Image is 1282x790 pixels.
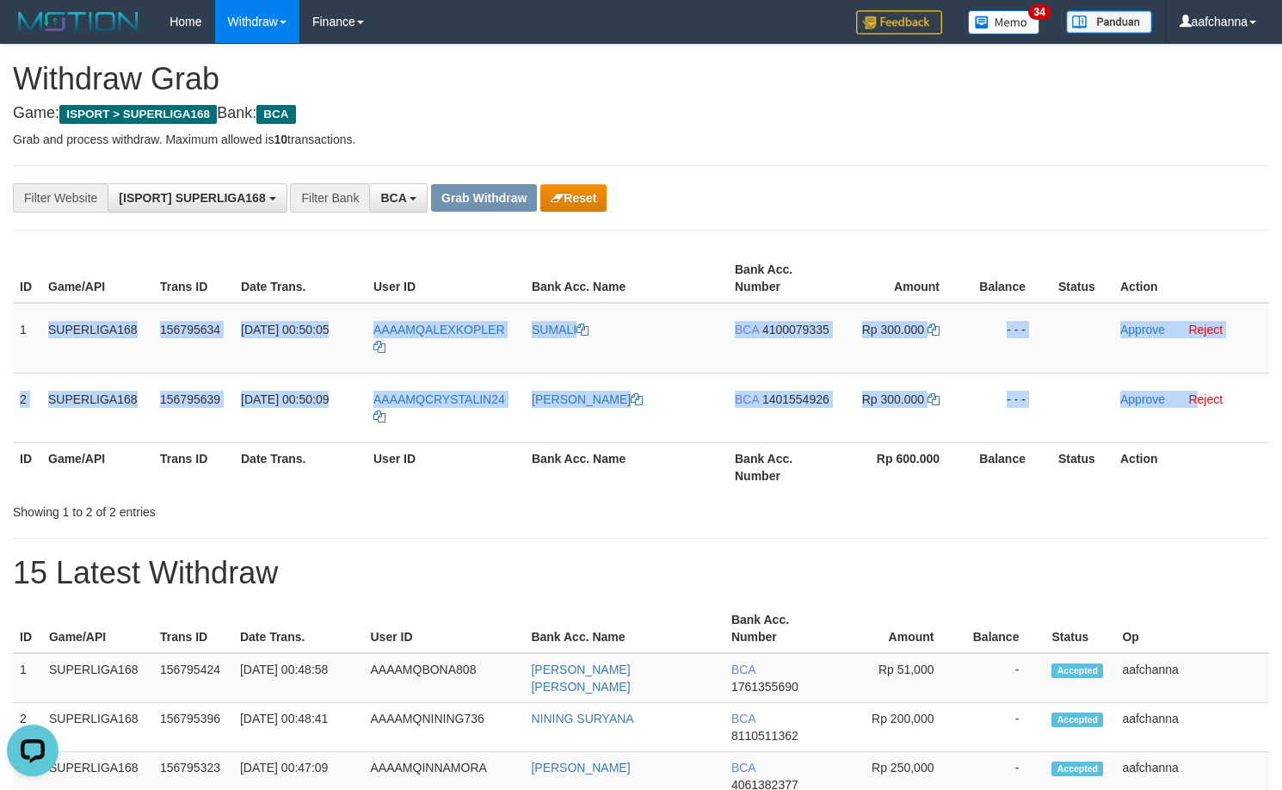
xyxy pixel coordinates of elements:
[367,442,525,491] th: User ID
[13,604,42,653] th: ID
[153,254,234,303] th: Trans ID
[731,680,798,694] span: Copy 1761355690 to clipboard
[731,663,755,676] span: BCA
[363,604,524,653] th: User ID
[41,303,153,373] td: SUPERLIGA168
[1115,604,1269,653] th: Op
[531,761,630,775] a: [PERSON_NAME]
[274,133,287,146] strong: 10
[13,556,1269,590] h1: 15 Latest Withdraw
[1120,323,1165,336] a: Approve
[1028,4,1051,20] span: 34
[373,392,505,423] a: AAAAMQCRYSTALIN24
[13,9,144,34] img: MOTION_logo.png
[1051,762,1103,776] span: Accepted
[42,653,153,703] td: SUPERLIGA168
[531,663,630,694] a: [PERSON_NAME] [PERSON_NAME]
[532,392,643,406] a: [PERSON_NAME]
[731,729,798,743] span: Copy 8110511362 to clipboard
[41,254,153,303] th: Game/API
[234,254,367,303] th: Date Trans.
[928,392,940,406] a: Copy 300000 to clipboard
[965,442,1051,491] th: Balance
[735,323,759,336] span: BCA
[1188,323,1223,336] a: Reject
[13,373,41,442] td: 2
[153,442,234,491] th: Trans ID
[373,323,505,336] span: AAAAMQALEXKOPLER
[233,653,364,703] td: [DATE] 00:48:58
[59,105,217,124] span: ISPORT > SUPERLIGA168
[369,183,428,213] button: BCA
[832,604,960,653] th: Amount
[731,761,755,775] span: BCA
[153,604,233,653] th: Trans ID
[836,254,965,303] th: Amount
[832,653,960,703] td: Rp 51,000
[153,703,233,752] td: 156795396
[13,497,521,521] div: Showing 1 to 2 of 2 entries
[959,703,1045,752] td: -
[13,131,1269,148] p: Grab and process withdraw. Maximum allowed is transactions.
[532,323,589,336] a: SUMALI
[119,191,265,205] span: [ISPORT] SUPERLIGA168
[241,392,329,406] span: [DATE] 00:50:09
[832,703,960,752] td: Rp 200,000
[1051,442,1113,491] th: Status
[762,392,829,406] span: Copy 1401554926 to clipboard
[959,604,1045,653] th: Balance
[13,653,42,703] td: 1
[153,653,233,703] td: 156795424
[363,703,524,752] td: AAAAMQNINING736
[1113,254,1269,303] th: Action
[525,254,728,303] th: Bank Acc. Name
[836,442,965,491] th: Rp 600.000
[1051,713,1103,727] span: Accepted
[13,62,1269,96] h1: Withdraw Grab
[41,373,153,442] td: SUPERLIGA168
[42,703,153,752] td: SUPERLIGA168
[13,442,41,491] th: ID
[241,323,329,336] span: [DATE] 00:50:05
[728,442,836,491] th: Bank Acc. Number
[233,703,364,752] td: [DATE] 00:48:41
[233,604,364,653] th: Date Trans.
[1115,653,1269,703] td: aafchanna
[1115,703,1269,752] td: aafchanna
[965,373,1051,442] td: - - -
[160,323,220,336] span: 156795634
[959,653,1045,703] td: -
[13,703,42,752] td: 2
[13,183,108,213] div: Filter Website
[735,392,759,406] span: BCA
[42,604,153,653] th: Game/API
[965,303,1051,373] td: - - -
[724,604,832,653] th: Bank Acc. Number
[524,604,724,653] th: Bank Acc. Name
[728,254,836,303] th: Bank Acc. Number
[1113,442,1269,491] th: Action
[373,323,505,354] a: AAAAMQALEXKOPLER
[363,653,524,703] td: AAAAMQBONA808
[380,191,406,205] span: BCA
[965,254,1051,303] th: Balance
[531,712,633,725] a: NINING SURYANA
[1066,10,1152,34] img: panduan.png
[540,184,607,212] button: Reset
[7,7,59,59] button: Open LiveChat chat widget
[928,323,940,336] a: Copy 300000 to clipboard
[160,392,220,406] span: 156795639
[862,323,924,336] span: Rp 300.000
[1051,663,1103,678] span: Accepted
[373,392,505,406] span: AAAAMQCRYSTALIN24
[13,303,41,373] td: 1
[13,105,1269,122] h4: Game: Bank:
[13,254,41,303] th: ID
[1051,254,1113,303] th: Status
[108,183,287,213] button: [ISPORT] SUPERLIGA168
[1120,392,1165,406] a: Approve
[862,392,924,406] span: Rp 300.000
[731,712,755,725] span: BCA
[290,183,369,213] div: Filter Bank
[256,105,295,124] span: BCA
